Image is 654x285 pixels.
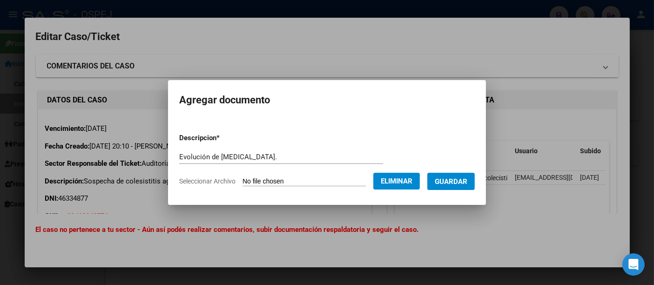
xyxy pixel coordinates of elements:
button: Eliminar [373,173,420,190]
p: Descripcion [179,133,268,143]
span: Seleccionar Archivo [179,177,236,185]
span: Eliminar [381,177,412,185]
h2: Agregar documento [179,91,475,109]
button: Guardar [427,173,475,190]
span: Guardar [435,177,467,186]
div: Open Intercom Messenger [622,253,645,276]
